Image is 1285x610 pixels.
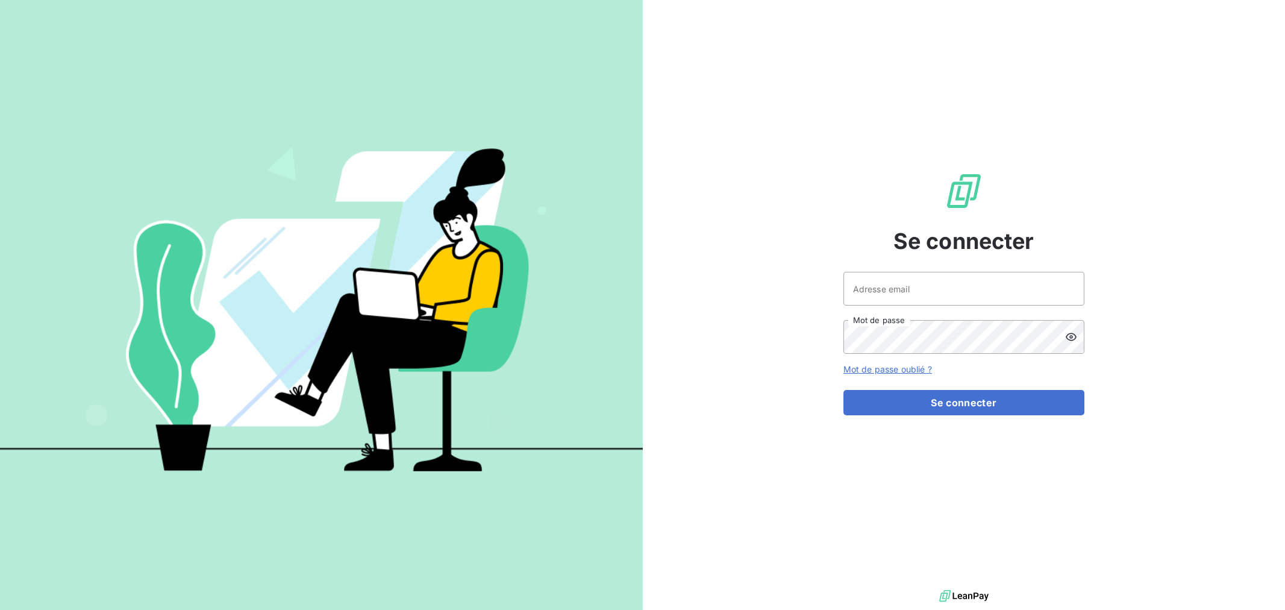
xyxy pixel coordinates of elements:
input: placeholder [843,272,1084,306]
img: Logo LeanPay [945,172,983,210]
span: Se connecter [893,225,1034,257]
img: logo [939,587,989,605]
a: Mot de passe oublié ? [843,364,932,374]
button: Se connecter [843,390,1084,415]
